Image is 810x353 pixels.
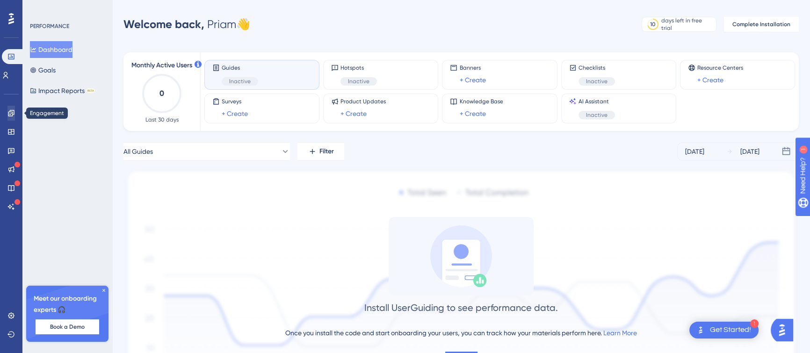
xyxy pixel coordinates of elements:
[740,146,759,157] div: [DATE]
[340,64,377,72] span: Hotspots
[459,74,485,86] a: + Create
[145,116,179,123] span: Last 30 days
[340,108,367,119] a: + Create
[30,41,72,58] button: Dashboard
[689,322,759,339] div: Open Get Started! checklist, remaining modules: 1
[364,301,558,314] div: Install UserGuiding to see performance data.
[586,78,607,85] span: Inactive
[579,64,615,72] span: Checklists
[22,2,58,14] span: Need Help?
[131,60,192,71] span: Monthly Active Users
[297,142,344,161] button: Filter
[123,142,290,161] button: All Guides
[65,5,68,12] div: 1
[159,89,164,98] text: 0
[285,327,637,339] div: Once you install the code and start onboarding your users, you can track how your materials perfo...
[229,78,251,85] span: Inactive
[123,146,153,157] span: All Guides
[579,98,615,105] span: AI Assistant
[123,17,250,32] div: Priam 👋
[50,323,85,331] span: Book a Demo
[603,329,637,337] a: Learn More
[697,64,743,72] span: Resource Centers
[34,293,101,316] span: Meet our onboarding experts 🎧
[222,108,248,119] a: + Create
[459,108,485,119] a: + Create
[732,21,790,28] span: Complete Installation
[123,17,204,31] span: Welcome back,
[710,325,751,335] div: Get Started!
[695,324,706,336] img: launcher-image-alternative-text
[340,98,386,105] span: Product Updates
[87,88,95,93] div: BETA
[697,74,723,86] a: + Create
[724,17,799,32] button: Complete Installation
[30,62,56,79] button: Goals
[30,22,69,30] div: PERFORMANCE
[30,82,95,99] button: Impact ReportsBETA
[650,21,656,28] div: 10
[36,319,99,334] button: Book a Demo
[685,146,704,157] div: [DATE]
[586,111,607,119] span: Inactive
[319,146,334,157] span: Filter
[750,319,759,328] div: 1
[661,17,713,32] div: days left in free trial
[771,316,799,344] iframe: UserGuiding AI Assistant Launcher
[348,78,369,85] span: Inactive
[222,64,258,72] span: Guides
[222,98,248,105] span: Surveys
[459,98,503,105] span: Knowledge Base
[459,64,485,72] span: Banners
